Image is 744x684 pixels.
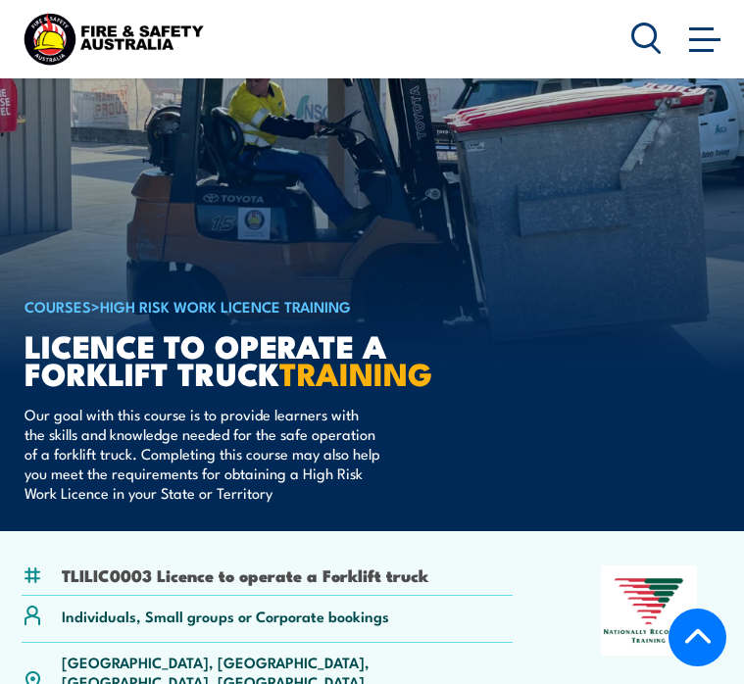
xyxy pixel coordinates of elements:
a: High Risk Work Licence Training [100,295,351,317]
img: Nationally Recognised Training logo. [601,565,696,656]
p: Our goal with this course is to provide learners with the skills and knowledge needed for the saf... [25,405,382,503]
strong: TRAINING [279,348,432,397]
p: Individuals, Small groups or Corporate bookings [62,606,389,625]
h1: Licence to operate a forklift truck [25,331,509,386]
a: COURSES [25,295,91,317]
h6: > [25,294,509,318]
li: TLILIC0003 Licence to operate a Forklift truck [62,563,428,586]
